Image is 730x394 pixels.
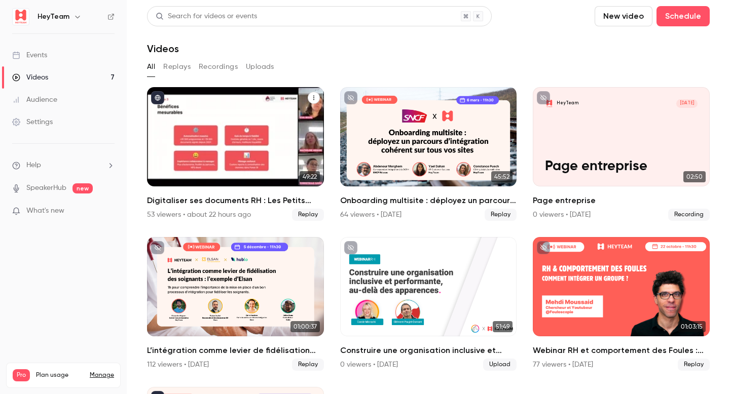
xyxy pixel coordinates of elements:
li: Construire une organisation inclusive et performante, au-delà des apparences. [340,237,517,371]
span: Replay [292,209,324,221]
a: Manage [90,371,114,379]
span: Upload [483,359,517,371]
span: Pro [13,369,30,381]
span: What's new [26,206,64,216]
a: 45:52Onboarding multisite : déployez un parcours d’intégration cohérent sur tous vos sites64 view... [340,87,517,221]
button: New video [595,6,652,26]
div: 0 viewers • [DATE] [533,210,591,220]
span: Recording [668,209,710,221]
span: new [72,183,93,193]
li: Onboarding multisite : déployez un parcours d’intégration cohérent sur tous vos sites [340,87,517,221]
span: [DATE] [676,99,698,108]
h6: HeyTeam [38,12,69,22]
li: Webinar RH et comportement des Foules : comment intégrer un groupe ? [533,237,710,371]
h2: Construire une organisation inclusive et performante, au-delà des apparences. [340,344,517,357]
h1: Videos [147,43,179,55]
h2: Webinar RH et comportement des Foules : comment intégrer un groupe ? [533,344,710,357]
a: Page entrepriseHeyTeam[DATE]Page entreprise02:50Page entreprise0 viewers • [DATE]Recording [533,87,710,221]
button: unpublished [344,91,357,104]
button: All [147,59,155,75]
button: Schedule [656,6,710,26]
li: L’intégration comme levier de fidélisation des soignants, l’exemple d’Elsan. [147,237,324,371]
div: Search for videos or events [156,11,257,22]
div: Settings [12,117,53,127]
div: 0 viewers • [DATE] [340,360,398,370]
button: unpublished [537,241,550,254]
span: Replay [485,209,517,221]
li: Page entreprise [533,87,710,221]
h2: L’intégration comme levier de fidélisation des soignants, l’exemple d’Elsan. [147,344,324,357]
a: SpeakerHub [26,183,66,193]
button: Uploads [246,59,274,75]
span: 01:00:37 [290,321,320,332]
button: published [151,91,164,104]
a: 01:00:37L’intégration comme levier de fidélisation des soignants, l’exemple d’Elsan.112 viewers •... [147,237,324,371]
button: unpublished [151,241,164,254]
h2: Page entreprise [533,194,710,207]
button: unpublished [537,91,550,104]
span: 49:22 [300,171,320,182]
a: 49:22Digitaliser ses documents RH : Les Petits Chaperons Rouges et leur expérience terrain53 view... [147,87,324,221]
section: Videos [147,6,710,388]
span: 51:49 [493,321,513,332]
span: 02:50 [683,171,706,182]
div: Videos [12,72,48,83]
button: Recordings [199,59,238,75]
img: HeyTeam [13,9,29,25]
span: Help [26,160,41,171]
div: 77 viewers • [DATE] [533,360,593,370]
span: Plan usage [36,371,84,379]
div: Events [12,50,47,60]
a: 01:03:15Webinar RH et comportement des Foules : comment intégrer un groupe ?77 viewers • [DATE]Re... [533,237,710,371]
a: 51:49Construire une organisation inclusive et performante, au-delà des apparences.0 viewers • [DA... [340,237,517,371]
div: 112 viewers • [DATE] [147,360,209,370]
p: HeyTeam [557,100,578,106]
span: Replay [678,359,710,371]
div: 64 viewers • [DATE] [340,210,401,220]
div: 53 viewers • about 22 hours ago [147,210,251,220]
p: Page entreprise [545,159,698,175]
li: Digitaliser ses documents RH : Les Petits Chaperons Rouges et leur expérience terrain [147,87,324,221]
span: Replay [292,359,324,371]
li: help-dropdown-opener [12,160,115,171]
span: 45:52 [491,171,513,182]
span: 01:03:15 [678,321,706,332]
h2: Digitaliser ses documents RH : Les Petits Chaperons Rouges et leur expérience terrain [147,194,324,207]
div: Audience [12,95,57,105]
button: Replays [163,59,191,75]
h2: Onboarding multisite : déployez un parcours d’intégration cohérent sur tous vos sites [340,194,517,207]
button: unpublished [344,241,357,254]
